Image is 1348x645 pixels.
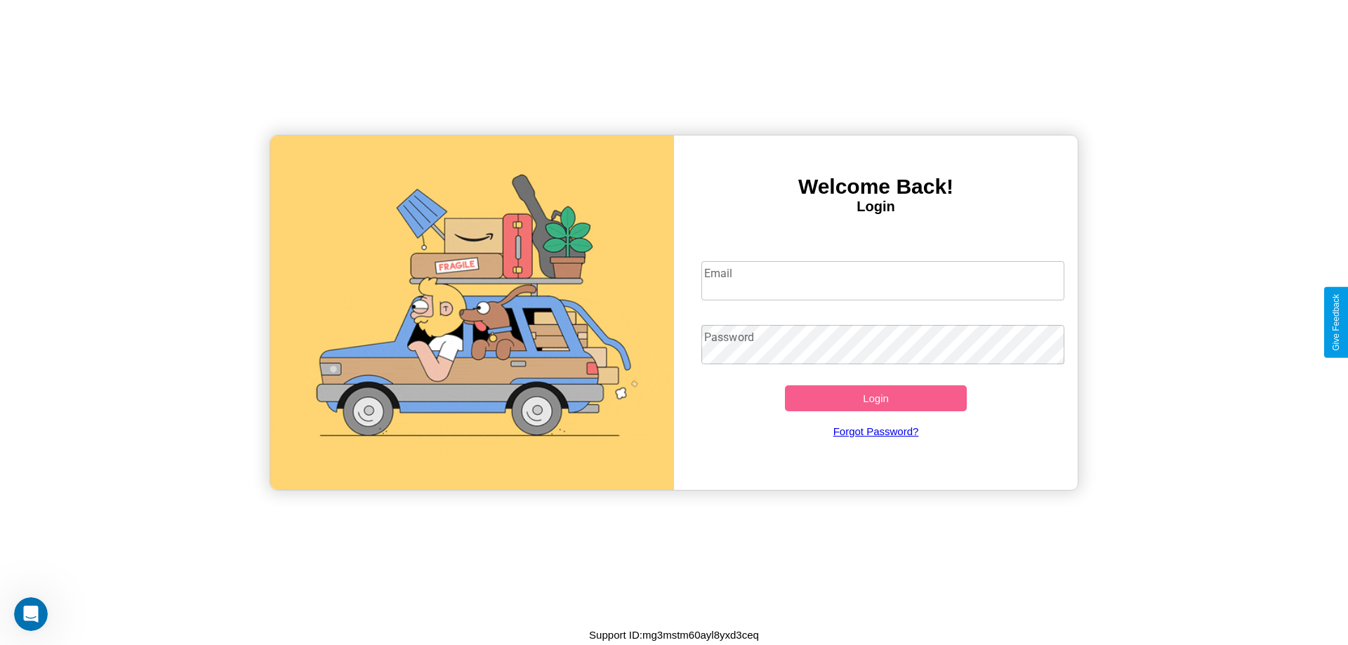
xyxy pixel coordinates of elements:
[270,135,674,490] img: gif
[674,199,1078,215] h4: Login
[589,625,759,644] p: Support ID: mg3mstm60ayl8yxd3ceq
[674,175,1078,199] h3: Welcome Back!
[785,385,967,411] button: Login
[1331,294,1341,351] div: Give Feedback
[694,411,1058,451] a: Forgot Password?
[14,597,48,631] iframe: Intercom live chat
